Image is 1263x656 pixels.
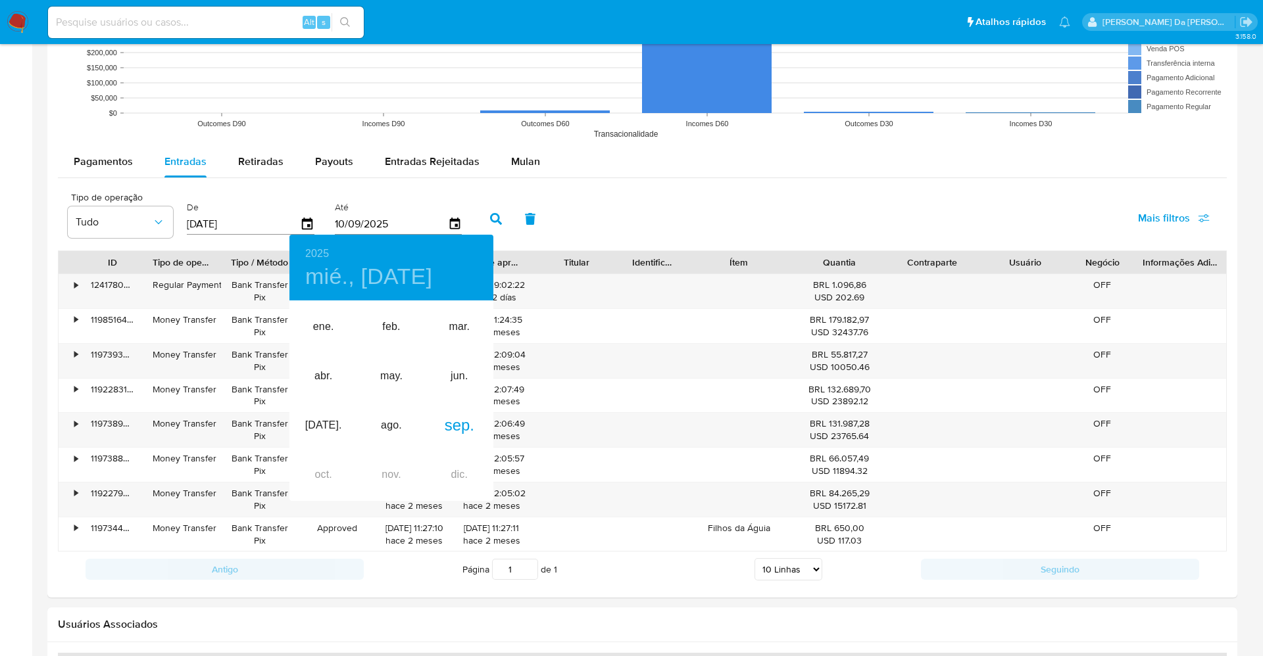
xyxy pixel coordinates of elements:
[289,302,357,352] div: ene.
[426,401,493,450] div: sep.
[305,263,432,291] button: mié., [DATE]
[426,302,493,352] div: mar.
[289,352,357,401] div: abr.
[426,352,493,401] div: jun.
[305,245,329,263] button: 2025
[357,302,425,352] div: feb.
[289,401,357,450] div: [DATE].
[357,352,425,401] div: may.
[357,401,425,450] div: ago.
